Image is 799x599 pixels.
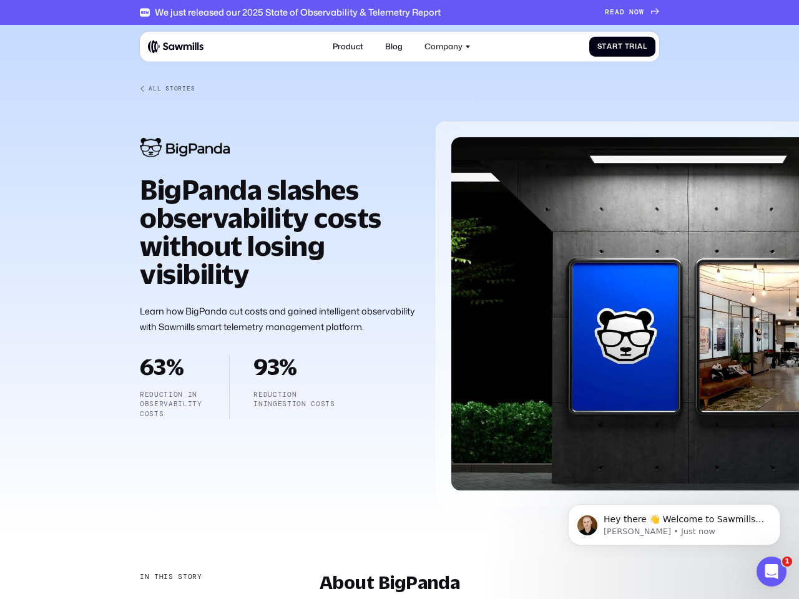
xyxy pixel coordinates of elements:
[320,572,659,592] h2: About BigPanda
[589,36,655,57] a: StartTrial
[629,42,635,51] span: r
[625,42,630,51] span: T
[610,8,615,16] span: E
[253,390,335,409] p: reduction iningestion costs
[615,8,620,16] span: A
[605,8,659,16] a: READNOW
[419,36,477,57] div: Company
[602,42,607,51] span: t
[605,8,610,16] span: R
[140,85,659,92] a: All Stories
[637,42,643,51] span: a
[379,36,408,57] a: Blog
[639,8,644,16] span: W
[140,355,205,377] h2: 63%
[424,42,463,51] div: Company
[612,42,618,51] span: r
[140,390,205,419] p: Reduction in observability costs
[155,7,441,17] div: We just released our 2025 State of Observability & Telemetry Report
[326,36,369,57] a: Product
[629,8,634,16] span: N
[140,175,416,288] h1: BigPanda slashes observability costs without losing visibility
[618,42,623,51] span: t
[140,572,202,582] div: In this story
[635,42,637,51] span: i
[634,8,639,16] span: O
[140,303,416,336] p: Learn how BigPanda cut costs and gained intelligent observability with Sawmills smart telemetry m...
[549,478,799,565] iframe: Intercom notifications message
[253,355,335,377] h2: 93%
[597,42,602,51] span: S
[620,8,625,16] span: D
[782,557,792,567] span: 1
[643,42,647,51] span: l
[607,42,612,51] span: a
[757,557,787,587] iframe: Intercom live chat
[149,85,195,92] div: All Stories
